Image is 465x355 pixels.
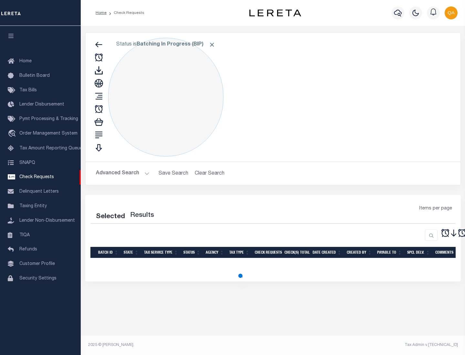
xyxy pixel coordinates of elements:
[108,38,223,157] div: Click to Edit
[155,167,192,180] button: Save Search
[8,130,18,138] i: travel_explore
[227,247,252,258] th: Tax Type
[96,212,125,222] div: Selected
[278,342,458,348] div: Tax Admin v.[TECHNICAL_ID]
[192,167,227,180] button: Clear Search
[19,59,32,64] span: Home
[96,247,121,258] th: Batch Id
[130,210,154,221] label: Results
[19,146,82,151] span: Tax Amount Reporting Queue
[252,247,282,258] th: Check Requests
[19,276,57,281] span: Security Settings
[209,41,215,48] span: Click to Remove
[121,247,141,258] th: State
[83,342,273,348] div: 2025 © [PERSON_NAME].
[249,9,301,16] img: logo-dark.svg
[181,247,203,258] th: Status
[19,204,47,208] span: Taxing Entity
[19,175,54,179] span: Check Requests
[203,247,227,258] th: Agency
[107,10,144,16] li: Check Requests
[141,247,181,258] th: Tax Service Type
[19,233,30,237] span: TIQA
[282,247,310,258] th: Check(s) Total
[19,131,77,136] span: Order Management System
[419,205,452,212] span: Items per page
[19,247,37,252] span: Refunds
[19,189,59,194] span: Delinquent Letters
[19,218,75,223] span: Lender Non-Disbursement
[19,102,64,107] span: Lender Disbursement
[19,88,37,93] span: Tax Bills
[19,74,50,78] span: Bulletin Board
[405,247,433,258] th: Spcl Delv.
[96,167,150,180] button: Advanced Search
[344,247,375,258] th: Created By
[19,117,78,121] span: Pymt Processing & Tracking
[137,42,215,47] b: Batching In Progress (BIP)
[433,247,462,258] th: Comments
[19,262,55,266] span: Customer Profile
[19,160,35,165] span: SNAPQ
[310,247,344,258] th: Date Created
[445,6,458,19] img: svg+xml;base64,PHN2ZyB4bWxucz0iaHR0cDovL3d3dy53My5vcmcvMjAwMC9zdmciIHBvaW50ZXItZXZlbnRzPSJub25lIi...
[96,11,107,15] a: Home
[375,247,405,258] th: Payable To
